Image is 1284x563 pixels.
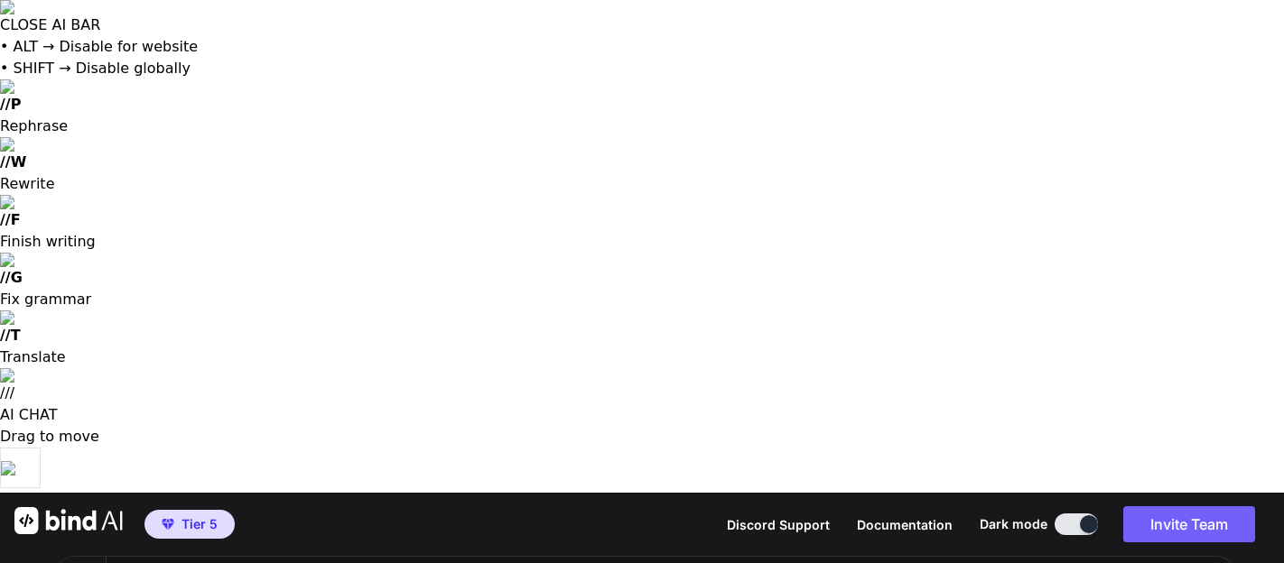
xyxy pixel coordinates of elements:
[727,517,830,532] span: Discord Support
[181,515,218,533] span: Tier 5
[857,515,953,534] button: Documentation
[162,519,174,530] img: premium
[857,517,953,532] span: Documentation
[1123,506,1255,542] button: Invite Team
[980,515,1047,533] span: Dark mode
[144,510,235,539] button: premiumTier 5
[727,515,830,534] button: Discord Support
[14,507,123,534] img: Bind AI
